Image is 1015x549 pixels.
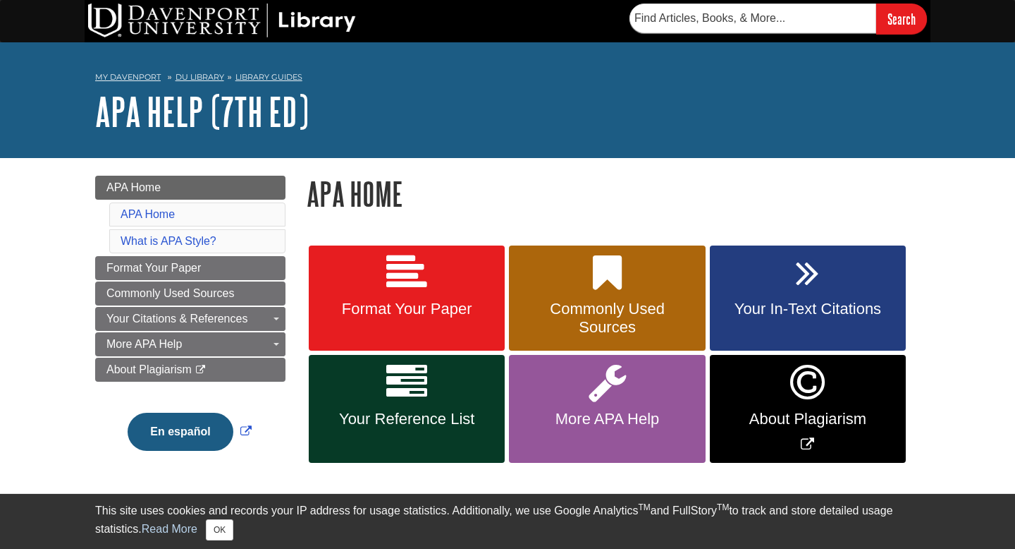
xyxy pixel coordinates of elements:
span: Your In-Text Citations [720,300,895,318]
a: Commonly Used Sources [509,246,705,351]
span: Your Citations & References [106,313,247,325]
a: Your Reference List [309,355,505,463]
a: About Plagiarism [95,358,285,382]
span: More APA Help [106,338,182,350]
span: APA Home [106,181,161,193]
span: About Plagiarism [106,363,192,375]
button: Close [206,519,233,541]
a: DU Library [176,72,224,82]
h1: APA Home [307,176,920,212]
sup: TM [717,502,729,512]
span: Commonly Used Sources [106,287,234,299]
button: En español [128,413,233,451]
span: About Plagiarism [720,410,895,428]
a: Link opens in new window [710,355,906,463]
div: Guide Page Menu [95,176,285,475]
img: DU Library [88,4,356,37]
span: Your Reference List [319,410,494,428]
span: Format Your Paper [106,262,201,274]
a: My Davenport [95,71,161,83]
form: Searches DU Library's articles, books, and more [629,4,927,34]
span: Commonly Used Sources [519,300,694,337]
a: Read More [142,523,197,535]
a: Your In-Text Citations [710,246,906,351]
a: Commonly Used Sources [95,282,285,306]
input: Find Articles, Books, & More... [629,4,876,33]
a: What is APA Style? [121,235,216,247]
a: Library Guides [235,72,302,82]
a: More APA Help [95,332,285,356]
i: This link opens in a new window [195,366,207,375]
a: Your Citations & References [95,307,285,331]
a: Format Your Paper [95,256,285,280]
a: APA Home [121,208,175,220]
span: More APA Help [519,410,694,428]
span: Format Your Paper [319,300,494,318]
a: APA Home [95,176,285,200]
a: More APA Help [509,355,705,463]
sup: TM [638,502,650,512]
a: APA Help (7th Ed) [95,90,309,133]
input: Search [876,4,927,34]
a: Link opens in new window [124,426,254,438]
div: This site uses cookies and records your IP address for usage statistics. Additionally, we use Goo... [95,502,920,541]
a: Format Your Paper [309,246,505,351]
nav: breadcrumb [95,68,920,90]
